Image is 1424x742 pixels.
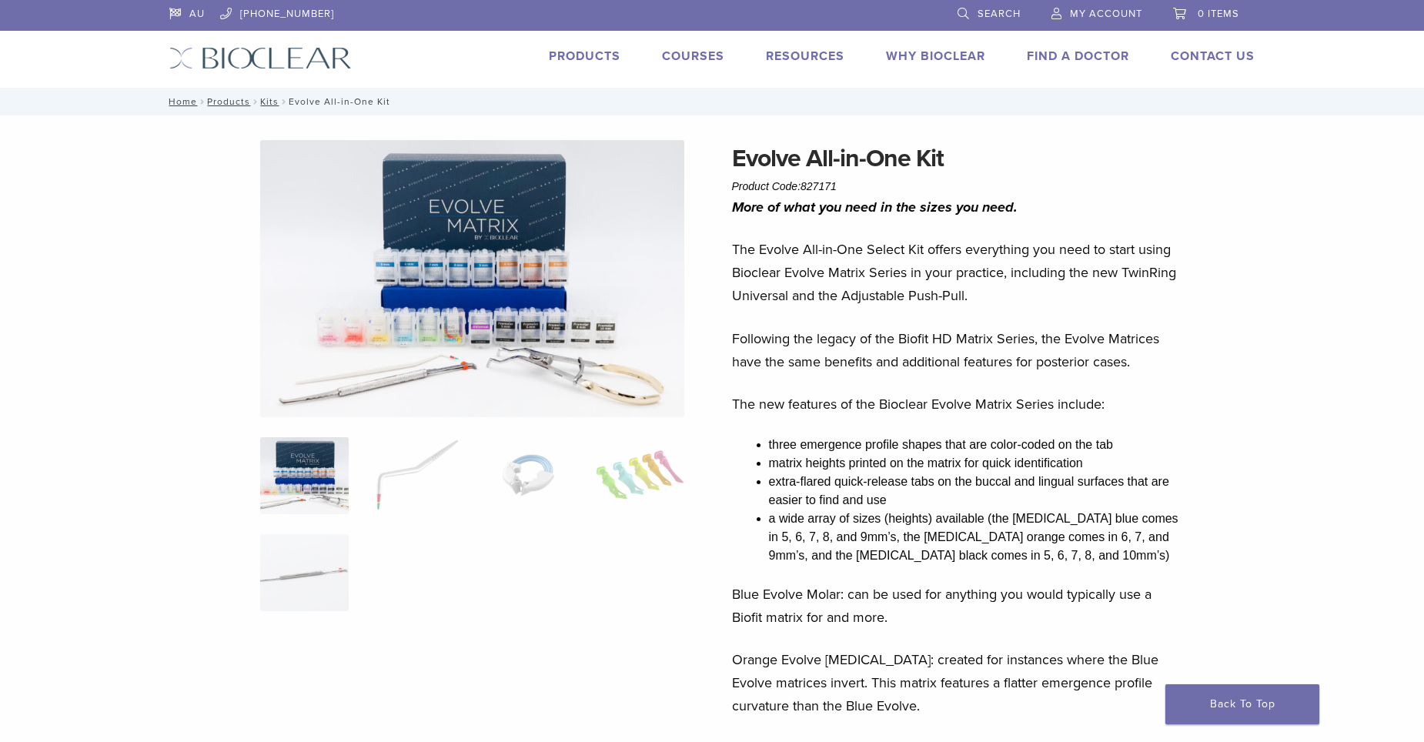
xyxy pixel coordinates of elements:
img: Evolve All-in-One Kit - Image 3 [483,437,572,514]
a: Home [164,96,197,107]
li: a wide array of sizes (heights) available (the [MEDICAL_DATA] blue comes in 5, 6, 7, 8, and 9mm’s... [769,510,1185,565]
h1: Evolve All-in-One Kit [732,140,1185,177]
img: IMG_0457 [260,140,685,417]
span: My Account [1070,8,1142,20]
a: Find A Doctor [1027,48,1129,64]
a: Courses [662,48,724,64]
a: Back To Top [1165,684,1319,724]
p: The Evolve All-in-One Select Kit offers everything you need to start using Bioclear Evolve Matrix... [732,238,1185,307]
a: Products [207,96,250,107]
span: Search [978,8,1021,20]
p: Orange Evolve [MEDICAL_DATA]: created for instances where the Blue Evolve matrices invert. This m... [732,648,1185,717]
a: Why Bioclear [886,48,985,64]
nav: Evolve All-in-One Kit [158,88,1266,115]
a: Kits [260,96,279,107]
span: / [197,98,207,105]
img: Evolve All-in-One Kit - Image 2 [372,437,460,514]
p: The new features of the Bioclear Evolve Matrix Series include: [732,393,1185,416]
img: IMG_0457-scaled-e1745362001290-300x300.jpg [260,437,349,514]
span: 827171 [801,180,837,192]
img: Bioclear [169,47,352,69]
a: Resources [766,48,844,64]
a: Contact Us [1171,48,1255,64]
span: 0 items [1198,8,1239,20]
a: Products [549,48,620,64]
img: Evolve All-in-One Kit - Image 5 [260,534,349,611]
p: Following the legacy of the Biofit HD Matrix Series, the Evolve Matrices have the same benefits a... [732,327,1185,373]
span: Product Code: [732,180,837,192]
li: extra-flared quick-release tabs on the buccal and lingual surfaces that are easier to find and use [769,473,1185,510]
span: / [279,98,289,105]
span: / [250,98,260,105]
li: matrix heights printed on the matrix for quick identification [769,454,1185,473]
img: Evolve All-in-One Kit - Image 4 [596,437,684,514]
i: More of what you need in the sizes you need. [732,199,1018,216]
li: three emergence profile shapes that are color-coded on the tab [769,436,1185,454]
p: Blue Evolve Molar: can be used for anything you would typically use a Biofit matrix for and more. [732,583,1185,629]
